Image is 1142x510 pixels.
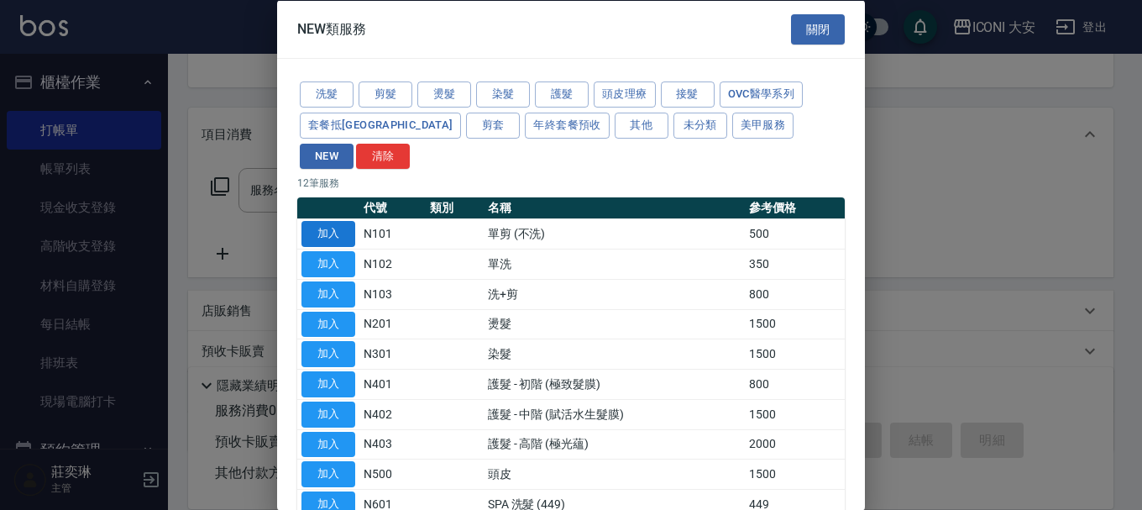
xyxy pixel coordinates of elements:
td: N402 [359,399,426,429]
td: 1500 [745,309,845,339]
button: 加入 [301,431,355,457]
td: N401 [359,369,426,399]
td: N102 [359,249,426,279]
button: 年終套餐預收 [525,112,609,138]
td: 護髮 - 初階 (極致髮膜) [484,369,745,399]
td: N101 [359,218,426,249]
td: 800 [745,369,845,399]
button: 加入 [301,251,355,277]
span: NEW類服務 [297,20,366,37]
td: 單洗 [484,249,745,279]
td: 染髮 [484,339,745,369]
button: 頭皮理療 [594,81,656,108]
button: 加入 [301,401,355,427]
td: 350 [745,249,845,279]
td: N103 [359,279,426,309]
button: 套餐抵[GEOGRAPHIC_DATA] [300,112,461,138]
td: 洗+剪 [484,279,745,309]
button: 剪髮 [359,81,412,108]
button: 加入 [301,311,355,337]
button: 接髮 [661,81,715,108]
td: 燙髮 [484,309,745,339]
td: N201 [359,309,426,339]
button: 美甲服務 [732,112,794,138]
td: 護髮 - 高階 (極光蘊) [484,429,745,460]
td: 單剪 (不洗) [484,218,745,249]
th: 代號 [359,197,426,219]
td: N403 [359,429,426,460]
td: 2000 [745,429,845,460]
button: 加入 [301,371,355,397]
td: N500 [359,459,426,489]
button: ovc醫學系列 [720,81,804,108]
p: 12 筆服務 [297,176,845,191]
td: 頭皮 [484,459,745,489]
td: 1500 [745,459,845,489]
button: 關閉 [791,13,845,45]
td: N301 [359,339,426,369]
button: 護髮 [535,81,589,108]
button: 清除 [356,143,410,169]
td: 護髮 - 中階 (賦活水生髮膜) [484,399,745,429]
button: 燙髮 [417,81,471,108]
button: 洗髮 [300,81,354,108]
td: 1500 [745,399,845,429]
td: 800 [745,279,845,309]
button: 加入 [301,221,355,247]
button: 加入 [301,461,355,487]
th: 參考價格 [745,197,845,219]
th: 名稱 [484,197,745,219]
button: 剪套 [466,112,520,138]
td: 500 [745,218,845,249]
th: 類別 [426,197,484,219]
button: 染髮 [476,81,530,108]
button: 未分類 [673,112,727,138]
button: 其他 [615,112,668,138]
button: 加入 [301,341,355,367]
td: 1500 [745,339,845,369]
button: NEW [300,143,354,169]
button: 加入 [301,281,355,307]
